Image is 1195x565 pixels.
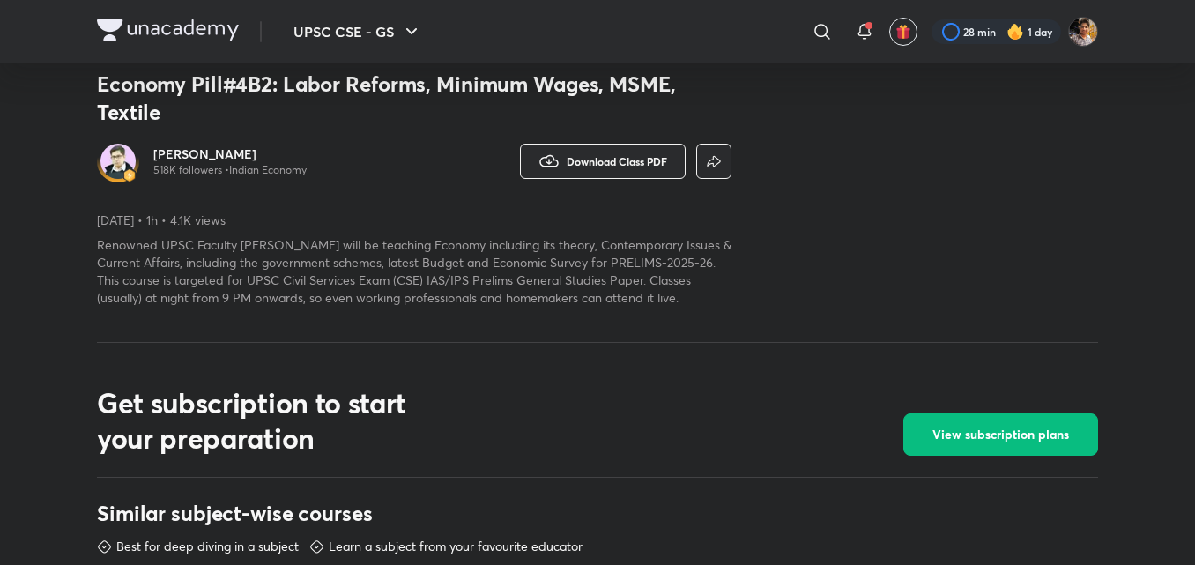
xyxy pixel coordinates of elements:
[97,19,239,41] img: Company Logo
[97,19,239,45] a: Company Logo
[153,145,307,163] a: [PERSON_NAME]
[97,70,731,126] h3: Economy Pill#4B2: Labor Reforms, Minimum Wages, MSME, Textile
[97,212,731,229] p: [DATE] • 1h • 4.1K views
[153,163,307,177] p: 518K followers • Indian Economy
[520,144,686,179] button: Download Class PDF
[932,426,1069,443] span: View subscription plans
[567,154,667,168] span: Download Class PDF
[283,14,433,49] button: UPSC CSE - GS
[97,499,1098,527] h3: Similar subject-wise courses
[1006,23,1024,41] img: streak
[1068,17,1098,47] img: Brijesh Panwar
[123,169,136,182] img: badge
[903,413,1098,456] button: View subscription plans
[895,24,911,40] img: avatar
[97,385,458,456] h2: Get subscription to start your preparation
[97,140,139,182] a: Avatarbadge
[116,538,299,555] p: Best for deep diving in a subject
[329,538,583,555] p: Learn a subject from your favourite educator
[97,236,731,307] p: Renowned UPSC Faculty [PERSON_NAME] will be teaching Economy including its theory, Contemporary I...
[889,18,917,46] button: avatar
[100,144,136,179] img: Avatar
